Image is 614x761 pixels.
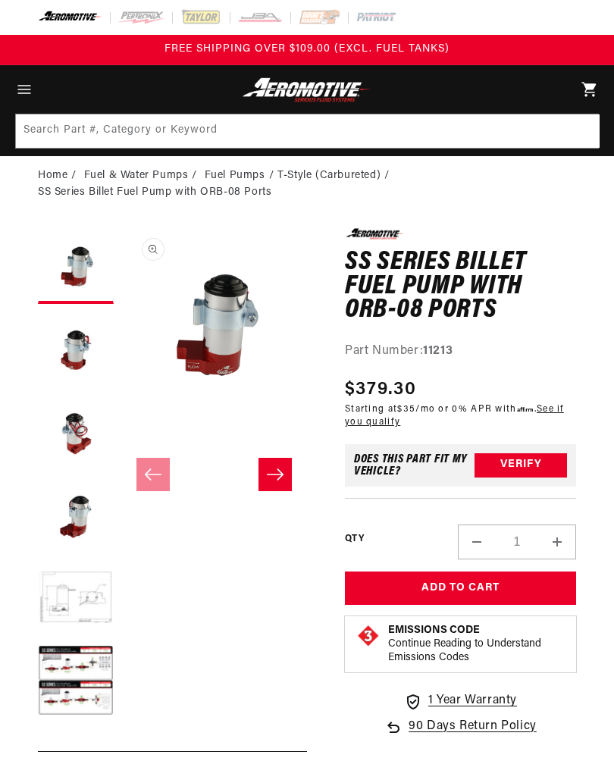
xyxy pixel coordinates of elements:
[205,168,265,184] a: Fuel Pumps
[397,405,415,414] span: $35
[475,453,567,478] button: Verify
[345,376,416,403] span: $379.30
[409,717,537,737] span: 90 Days Return Policy
[38,312,114,387] button: Load image 2 in gallery view
[354,453,475,478] div: Does This part fit My vehicle?
[164,43,450,55] span: FREE SHIPPING OVER $109.00 (EXCL. FUEL TANKS)
[384,717,537,737] a: 90 Days Return Policy
[38,478,114,554] button: Load image 4 in gallery view
[404,691,517,711] a: 1 Year Warranty
[38,228,307,721] media-gallery: Gallery Viewer
[38,168,67,184] a: Home
[345,572,576,606] button: Add to Cart
[84,168,189,184] a: Fuel & Water Pumps
[356,624,381,648] img: Emissions code
[136,458,170,491] button: Slide left
[517,405,534,412] span: Affirm
[38,168,576,202] nav: breadcrumbs
[388,637,565,665] p: Continue Reading to Understand Emissions Codes
[345,533,364,546] label: QTY
[345,251,576,323] h1: SS Series Billet Fuel Pump with ORB-08 Ports
[565,114,598,148] button: Search Part #, Category or Keyword
[277,168,393,184] li: T-Style (Carbureted)
[38,562,114,637] button: Load image 5 in gallery view
[388,624,565,665] button: Emissions CodeContinue Reading to Understand Emissions Codes
[38,395,114,471] button: Load image 3 in gallery view
[38,228,114,304] button: Load image 1 in gallery view
[240,77,374,102] img: Aeromotive
[38,645,114,721] button: Load image 6 in gallery view
[38,184,271,201] li: SS Series Billet Fuel Pump with ORB-08 Ports
[345,342,576,362] div: Part Number:
[345,405,564,427] a: See if you qualify - Learn more about Affirm Financing (opens in modal)
[258,458,292,491] button: Slide right
[428,691,517,711] span: 1 Year Warranty
[388,625,480,636] strong: Emissions Code
[345,403,576,429] p: Starting at /mo or 0% APR with .
[16,114,600,148] input: Search Part #, Category or Keyword
[8,65,41,114] summary: Menu
[423,345,453,357] strong: 11213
